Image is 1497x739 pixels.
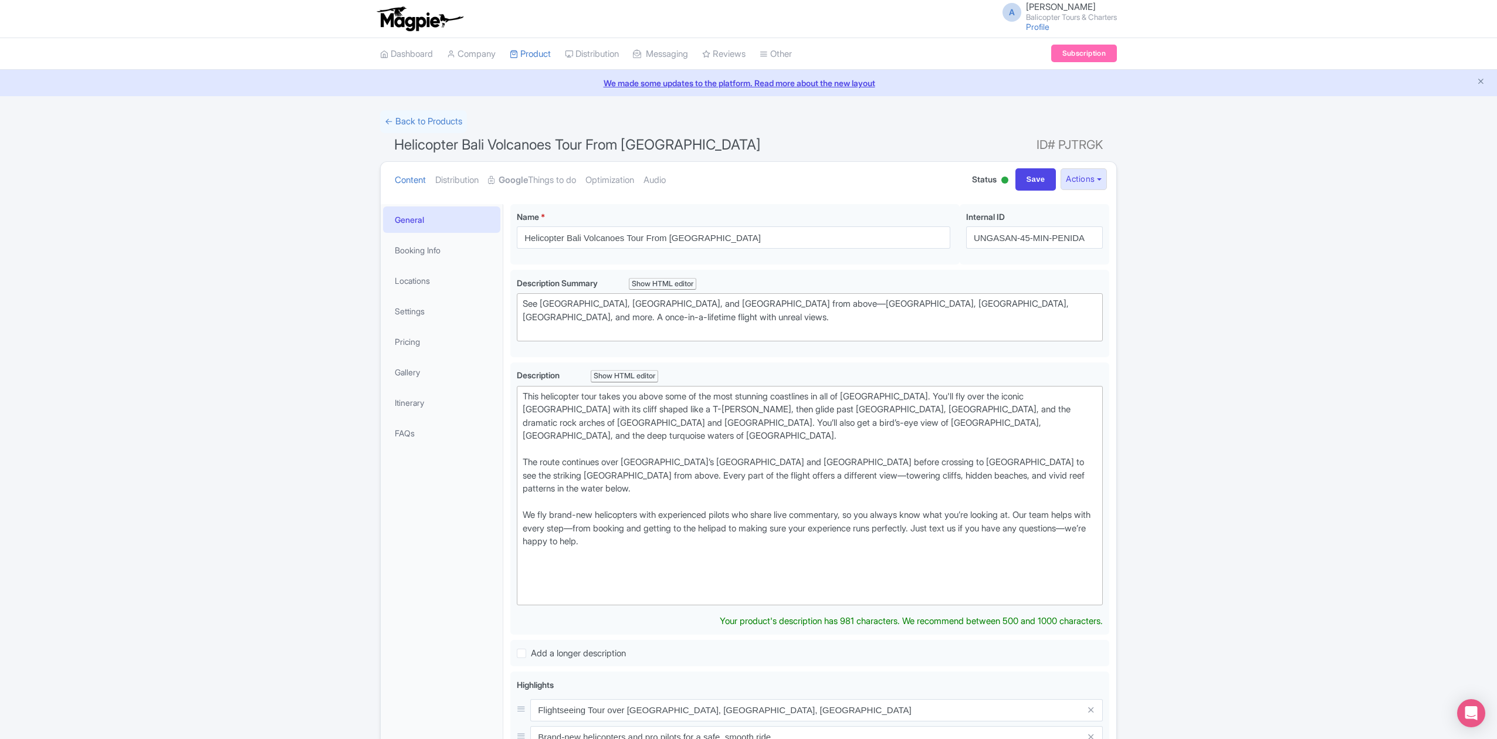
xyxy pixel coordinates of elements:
small: Balicopter Tours & Charters [1026,13,1117,21]
span: Name [517,212,539,222]
a: Messaging [633,38,688,70]
a: Subscription [1051,45,1117,62]
strong: Google [499,174,528,187]
a: Dashboard [380,38,433,70]
span: Helicopter Bali Volcanoes Tour From [GEOGRAPHIC_DATA] [394,136,761,153]
a: Distribution [565,38,619,70]
span: Add a longer description [531,648,626,659]
a: Locations [383,267,500,294]
span: Status [972,173,997,185]
span: Highlights [517,680,554,690]
div: Active [999,172,1011,190]
a: Gallery [383,359,500,385]
span: Description Summary [517,278,600,288]
div: Show HTML editor [629,278,696,290]
button: Close announcement [1476,76,1485,89]
a: Content [395,162,426,199]
div: This helicopter tour takes you above some of the most stunning coastlines in all of [GEOGRAPHIC_D... [523,390,1097,601]
span: ID# PJTRGK [1037,133,1103,157]
button: Actions [1061,168,1107,190]
a: Settings [383,298,500,324]
img: logo-ab69f6fb50320c5b225c76a69d11143b.png [374,6,465,32]
a: A [PERSON_NAME] Balicopter Tours & Charters [995,2,1117,21]
a: Audio [643,162,666,199]
div: See [GEOGRAPHIC_DATA], [GEOGRAPHIC_DATA], and [GEOGRAPHIC_DATA] from above—[GEOGRAPHIC_DATA], [GE... [523,297,1097,337]
span: [PERSON_NAME] [1026,1,1096,12]
div: Open Intercom Messenger [1457,699,1485,727]
a: Optimization [585,162,634,199]
span: Internal ID [966,212,1005,222]
a: Profile [1026,22,1049,32]
a: Itinerary [383,389,500,416]
div: Your product's description has 981 characters. We recommend between 500 and 1000 characters. [720,615,1103,628]
a: Product [510,38,551,70]
a: Pricing [383,328,500,355]
a: Booking Info [383,237,500,263]
a: Distribution [435,162,479,199]
input: Save [1015,168,1056,191]
a: General [383,206,500,233]
a: ← Back to Products [380,110,467,133]
span: A [1002,3,1021,22]
a: GoogleThings to do [488,162,576,199]
a: Reviews [702,38,746,70]
div: Show HTML editor [591,370,658,382]
a: Other [760,38,792,70]
span: Description [517,370,561,380]
a: Company [447,38,496,70]
a: We made some updates to the platform. Read more about the new layout [7,77,1490,89]
a: FAQs [383,420,500,446]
